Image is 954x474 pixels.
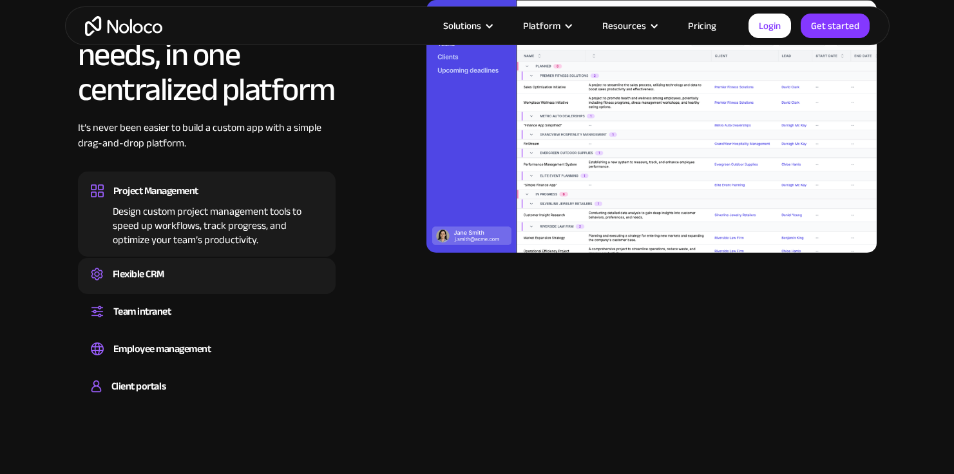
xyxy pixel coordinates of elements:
div: Team intranet [113,302,171,321]
div: Design custom project management tools to speed up workflows, track progress, and optimize your t... [91,201,323,247]
div: Solutions [443,17,481,34]
div: Easily manage employee information, track performance, and handle HR tasks from a single platform. [91,359,323,362]
div: Create a custom CRM that you can adapt to your business’s needs, centralize your workflows, and m... [91,284,323,288]
div: Flexible CRM [113,264,164,284]
a: Login [749,14,791,38]
div: Project Management [113,181,198,201]
div: It’s never been easier to build a custom app with a simple drag-and-drop platform. [78,120,336,170]
a: Pricing [672,17,732,34]
div: Resources [602,17,646,34]
div: Client portals [111,377,166,396]
div: Employee management [113,339,211,359]
div: Platform [507,17,586,34]
a: Get started [801,14,870,38]
div: Solutions [427,17,507,34]
div: Set up a central space for your team to collaborate, share information, and stay up to date on co... [91,321,323,325]
div: Resources [586,17,672,34]
a: home [85,16,162,36]
div: Platform [523,17,560,34]
div: Build a secure, fully-branded, and personalized client portal that lets your customers self-serve. [91,396,323,400]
